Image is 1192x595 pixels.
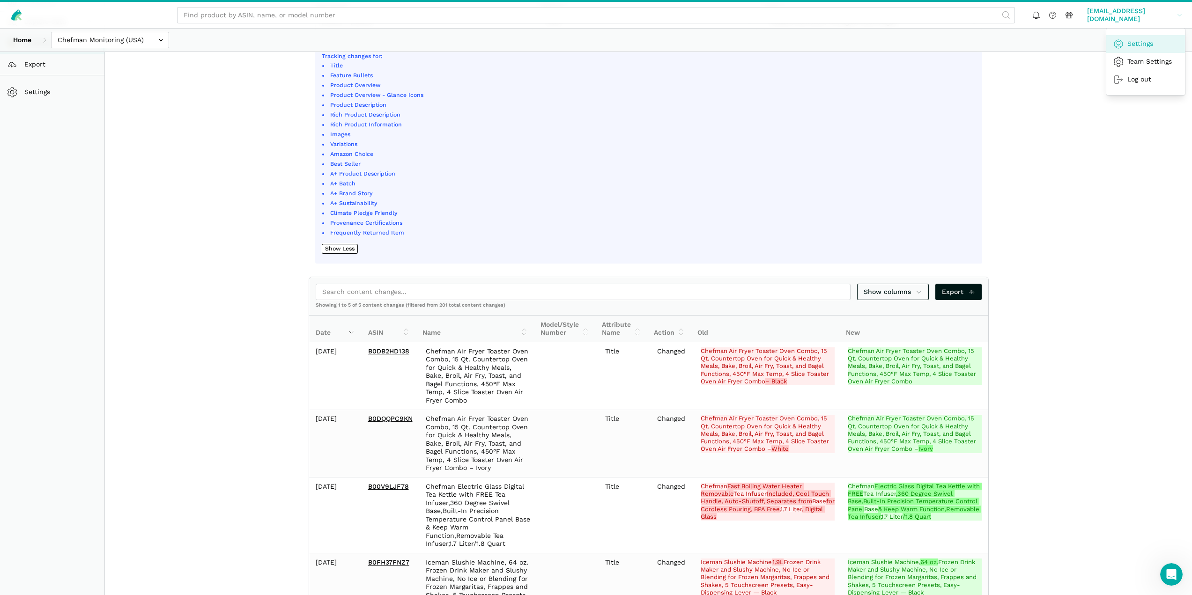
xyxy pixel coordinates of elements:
li: Provenance Certifications [329,219,976,228]
button: Gif picker [30,307,37,314]
strong: Electric Glass Digital Tea Kettle with FREE [848,483,982,497]
td: Changed [651,477,694,553]
strong: /1.8 Quart [903,513,931,520]
li: A+ Brand Story [329,190,976,198]
strong: Ivory [918,445,933,452]
textarea: Message… [8,287,179,303]
strong: , Digital Glass [701,506,825,520]
a: B00V9LJF78 [368,483,409,490]
strong: 1.9L [772,558,784,566]
li: Climate Pledge Friendly [329,209,976,218]
th: ASIN: activate to sort column ascending [362,316,416,342]
li: Rich Product Information [329,121,976,129]
a: Home [7,32,38,48]
a: Export [935,284,982,300]
strong: Included, Cool Touch Handle, Auto-Shutoff, Separates from [701,490,831,505]
a: B0FH37FNZ7 [368,558,409,566]
button: Start recording [59,307,67,314]
li: Variations [329,140,976,149]
strong: for Cordless Pouring, BPA Free, [701,498,837,512]
li: Frequently Returned Item [329,229,976,237]
a: B0DQQPC9KN [368,415,413,422]
strong: & Keep Warm Function,Removable Tea Infuser, [848,506,981,520]
ins: Chefman Air Fryer Toaster Oven Combo, 15 Qt. Countertop Oven for Quick & Healthy Meals, Bake, Bro... [848,347,982,385]
td: Chefman Air Fryer Toaster Oven Combo, 15 Qt. Countertop Oven for Quick & Healthy Meals, Bake, Bro... [419,410,537,477]
strong: – Black [765,378,787,385]
strong: ,360 Degree Swivel Base,Built-In Precision Temperature Control Panel [848,490,979,513]
a: [EMAIL_ADDRESS][DOMAIN_NAME] [1084,5,1185,25]
strong: 64 oz. [920,558,938,566]
li: Amazon Choice [329,150,976,159]
td: Chefman Electric Glass Digital Tea Kettle with FREE Tea Infuser,360 Degree Swivel Base,Built-In P... [419,477,537,553]
a: Show columns [857,284,929,300]
td: Changed [651,410,694,477]
div: Close [164,4,181,21]
th: New [839,316,988,342]
td: [DATE] [309,477,362,553]
button: Emoji picker [15,307,22,314]
td: [DATE] [309,410,362,477]
a: Team Settings [1106,53,1185,71]
th: Model/Style Number: activate to sort column ascending [534,316,595,342]
td: [DATE] [309,342,362,410]
input: Search content changes... [316,284,851,300]
button: Send a message… [161,303,176,318]
li: Product Overview - Glance Icons [329,91,976,100]
th: Old [691,316,839,342]
strong: Fast Boiling Water Heater Removable [701,483,804,497]
span: [EMAIL_ADDRESS][DOMAIN_NAME] [1087,7,1174,23]
input: Chefman Monitoring (USA) [51,32,169,48]
li: A+ Batch [329,180,976,188]
img: Profile image for Brendan [27,5,42,20]
del: Chefman Tea Infuser Base 1.7 Liter [701,483,835,521]
button: Home [147,4,164,22]
ins: Chefman Tea Infuser Base 1.7 Liter [848,483,982,521]
del: Chefman Air Fryer Toaster Oven Combo, 15 Qt. Countertop Oven for Quick & Healthy Meals, Bake, Bro... [701,347,835,385]
iframe: Intercom live chat [1160,563,1183,586]
a: B0DB2HD138 [368,347,409,355]
th: Date: activate to sort column ascending [309,316,362,342]
a: Settings [1106,35,1185,53]
strong: White [771,445,789,452]
li: Images [329,131,976,139]
li: Best Seller [329,160,976,169]
del: Chefman Air Fryer Toaster Oven Combo, 15 Qt. Countertop Oven for Quick & Healthy Meals, Bake, Bro... [701,415,835,453]
button: go back [6,4,24,22]
li: A+ Sustainability [329,199,976,208]
span: Show columns [864,287,923,297]
td: Chefman Air Fryer Toaster Oven Combo, 15 Qt. Countertop Oven for Quick & Healthy Meals, Bake, Bro... [419,342,537,410]
td: Title [599,410,651,477]
th: Action: activate to sort column ascending [647,316,691,342]
td: Changed [651,342,694,410]
ins: Chefman Air Fryer Toaster Oven Combo, 15 Qt. Countertop Oven for Quick & Healthy Meals, Bake, Bro... [848,415,982,453]
li: A+ Product Description [329,170,976,178]
th: Name: activate to sort column ascending [416,316,534,342]
li: Product Overview [329,81,976,90]
li: Feature Bullets [329,72,976,80]
a: Log out [1106,71,1185,88]
button: Show Less [322,244,358,254]
span: Export [942,287,975,297]
td: Title [599,477,651,553]
p: Tracking changes for: [322,52,976,60]
li: Product Description [329,101,976,110]
input: Find product by ASIN, name, or model number [177,7,1015,23]
td: Title [599,342,651,410]
button: Upload attachment [44,307,52,314]
li: Rich Product Description [329,111,976,119]
p: Back in 30 minutes [53,12,111,21]
h1: InsightLeap [45,5,89,12]
th: Attribute Name: activate to sort column ascending [595,316,647,342]
div: Showing 1 to 5 of 5 content changes (filtered from 201 total content changes) [309,302,988,315]
li: Title [329,62,976,70]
